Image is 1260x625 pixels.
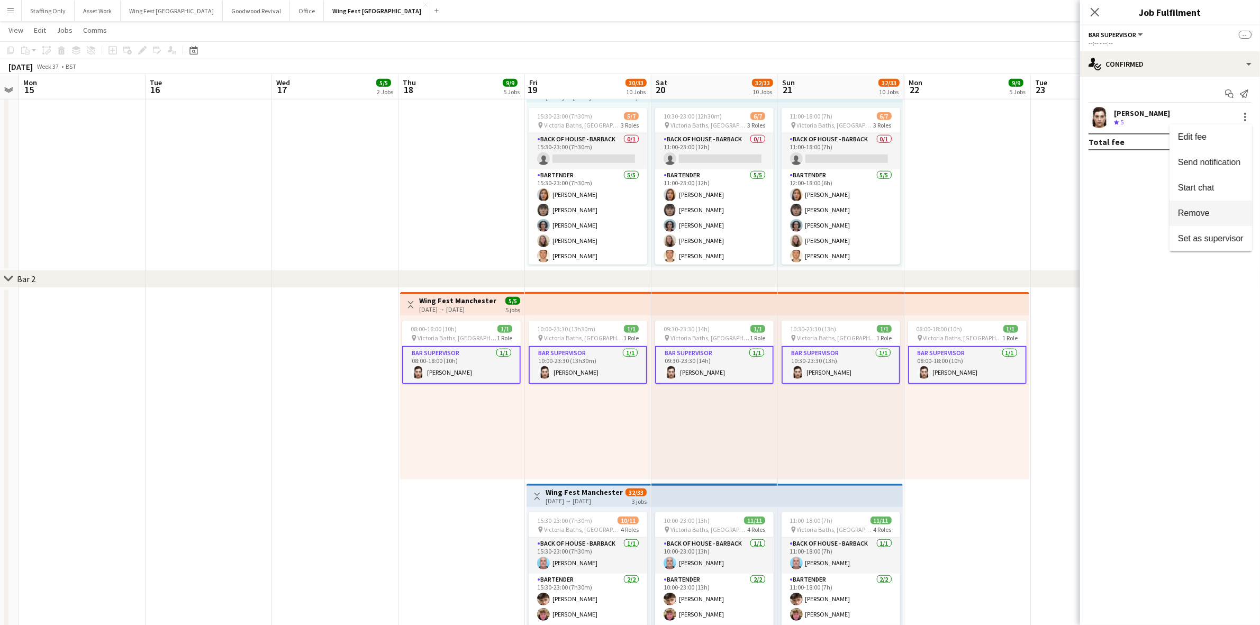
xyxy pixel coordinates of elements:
button: Set as supervisor [1170,226,1252,251]
span: Start chat [1178,183,1214,192]
button: Start chat [1170,175,1252,201]
button: Edit fee [1170,124,1252,150]
span: Set as supervisor [1178,234,1244,243]
span: Remove [1178,209,1210,218]
span: Edit fee [1178,132,1207,141]
span: Send notification [1178,158,1240,167]
button: Remove [1170,201,1252,226]
button: Send notification [1170,150,1252,175]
